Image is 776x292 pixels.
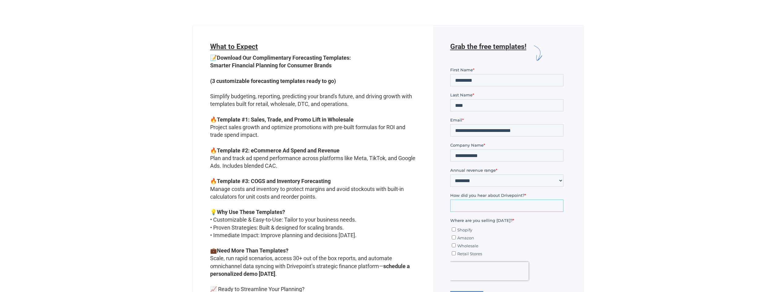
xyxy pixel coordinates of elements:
strong: Download Our Complimentary Forecasting Templates: Smarter Financial Planning for Consumer Brands [210,54,351,69]
span: What to Expect [210,43,258,51]
strong: Why Use These Templates? [217,209,285,215]
strong: Template #2: eCommerce Ad Spend and Revenue [217,147,340,154]
strong: Need More Than Templates? [217,247,288,254]
strong: (3 customizable forecasting templates ready to go) [210,78,336,84]
strong: Template #1: Sales, Trade, and Promo Lift in Wholesale [217,116,354,123]
strong: Template #3: COGS and Inventory Forecasting [217,178,331,184]
h6: Grab the free templates! [450,43,526,64]
img: arrow [526,43,548,64]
